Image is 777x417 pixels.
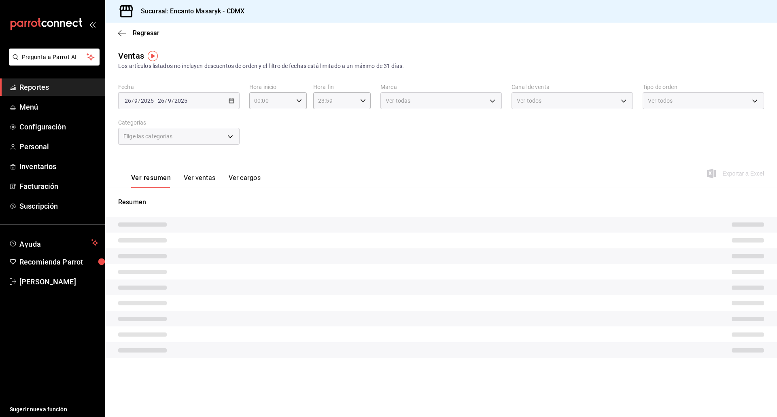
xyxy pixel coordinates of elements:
[118,50,144,62] div: Ventas
[386,97,410,105] span: Ver todas
[89,21,96,28] button: open_drawer_menu
[155,97,157,104] span: -
[168,97,172,104] input: --
[140,97,154,104] input: ----
[380,84,502,90] label: Marca
[118,84,240,90] label: Fecha
[6,59,100,67] a: Pregunta a Parrot AI
[313,84,371,90] label: Hora fin
[134,6,244,16] h3: Sucursal: Encanto Masaryk - CDMX
[165,97,167,104] span: /
[22,53,87,61] span: Pregunta a Parrot AI
[118,62,764,70] div: Los artículos listados no incluyen descuentos de orden y el filtro de fechas está limitado a un m...
[148,51,158,61] img: Tooltip marker
[133,29,159,37] span: Regresar
[138,97,140,104] span: /
[512,84,633,90] label: Canal de venta
[9,49,100,66] button: Pregunta a Parrot AI
[19,141,98,152] span: Personal
[19,256,98,267] span: Recomienda Parrot
[157,97,165,104] input: --
[118,29,159,37] button: Regresar
[172,97,174,104] span: /
[132,97,134,104] span: /
[643,84,764,90] label: Tipo de orden
[19,201,98,212] span: Suscripción
[648,97,673,105] span: Ver todos
[19,276,98,287] span: [PERSON_NAME]
[124,97,132,104] input: --
[118,120,240,125] label: Categorías
[19,181,98,192] span: Facturación
[517,97,541,105] span: Ver todos
[184,174,216,188] button: Ver ventas
[123,132,173,140] span: Elige las categorías
[19,121,98,132] span: Configuración
[229,174,261,188] button: Ver cargos
[134,97,138,104] input: --
[131,174,171,188] button: Ver resumen
[19,102,98,112] span: Menú
[249,84,307,90] label: Hora inicio
[118,197,764,207] p: Resumen
[19,82,98,93] span: Reportes
[19,161,98,172] span: Inventarios
[10,405,98,414] span: Sugerir nueva función
[131,174,261,188] div: navigation tabs
[19,238,88,248] span: Ayuda
[174,97,188,104] input: ----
